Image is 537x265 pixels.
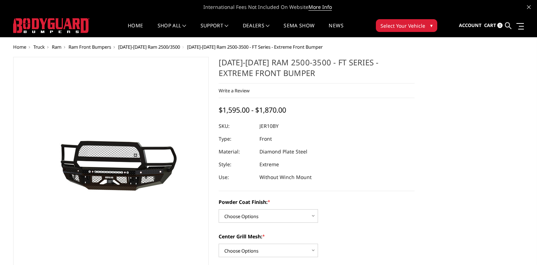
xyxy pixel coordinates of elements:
span: [DATE]-[DATE] Ram 2500-3500 - FT Series - Extreme Front Bumper [187,44,323,50]
a: News [329,23,343,37]
a: Home [13,44,26,50]
span: Select Your Vehicle [380,22,425,29]
dt: Use: [219,171,254,184]
a: Ram [52,44,61,50]
span: ▾ [430,22,433,29]
dt: Style: [219,158,254,171]
dd: Front [259,132,272,145]
a: Home [128,23,143,37]
label: Center Grill Mesh: [219,233,415,240]
dd: Without Winch Mount [259,171,312,184]
a: SEMA Show [284,23,314,37]
a: Truck [33,44,45,50]
dd: JER10BY [259,120,279,132]
img: BODYGUARD BUMPERS [13,18,89,33]
dt: Type: [219,132,254,145]
img: 2010-2018 Ram 2500-3500 - FT Series - Extreme Front Bumper [22,124,199,203]
span: 0 [497,23,503,28]
a: More Info [308,4,332,11]
a: Account [459,16,482,35]
span: Account [459,22,482,28]
dd: Extreme [259,158,279,171]
dd: Diamond Plate Steel [259,145,307,158]
span: Cart [484,22,496,28]
a: Support [201,23,229,37]
label: Powder Coat Finish: [219,198,415,206]
dt: Material: [219,145,254,158]
a: Cart 0 [484,16,503,35]
span: $1,595.00 - $1,870.00 [219,105,286,115]
a: Ram Front Bumpers [69,44,111,50]
h1: [DATE]-[DATE] Ram 2500-3500 - FT Series - Extreme Front Bumper [219,57,415,83]
button: Select Your Vehicle [376,19,437,32]
dt: SKU: [219,120,254,132]
a: Dealers [243,23,270,37]
a: [DATE]-[DATE] Ram 2500/3500 [118,44,180,50]
a: shop all [158,23,186,37]
a: Write a Review [219,87,250,94]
